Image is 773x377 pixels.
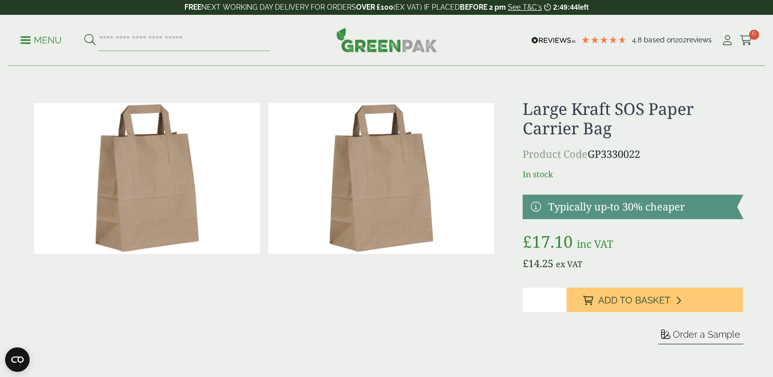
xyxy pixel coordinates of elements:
[740,33,753,48] a: 6
[34,103,260,254] img: Large Kraft SOS Paper Carrier Bag 0
[687,36,712,44] span: reviews
[577,237,613,251] span: inc VAT
[721,35,734,45] i: My Account
[632,36,644,44] span: 4.8
[268,103,494,254] img: Large Kraft SOS Paper Carrier Bag Full Case 0
[523,99,743,138] h1: Large Kraft SOS Paper Carrier Bag
[20,34,62,44] a: Menu
[675,36,687,44] span: 202
[578,3,589,11] span: left
[658,328,743,344] button: Order a Sample
[460,3,506,11] strong: BEFORE 2 pm
[523,256,553,270] bdi: 14.25
[531,37,576,44] img: REVIEWS.io
[523,256,528,270] span: £
[581,35,627,44] div: 4.79 Stars
[523,147,743,162] p: GP3330022
[553,3,578,11] span: 2:49:44
[523,168,743,180] p: In stock
[556,258,582,270] span: ex VAT
[508,3,542,11] a: See T&C's
[20,34,62,46] p: Menu
[644,36,675,44] span: Based on
[749,30,759,40] span: 6
[523,147,588,161] span: Product Code
[184,3,201,11] strong: FREE
[5,347,30,372] button: Open CMP widget
[567,288,743,312] button: Add to Basket
[523,230,532,252] span: £
[336,28,437,52] img: GreenPak Supplies
[523,230,573,252] bdi: 17.10
[673,329,740,340] span: Order a Sample
[356,3,393,11] strong: OVER £100
[598,295,670,306] span: Add to Basket
[740,35,753,45] i: Cart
